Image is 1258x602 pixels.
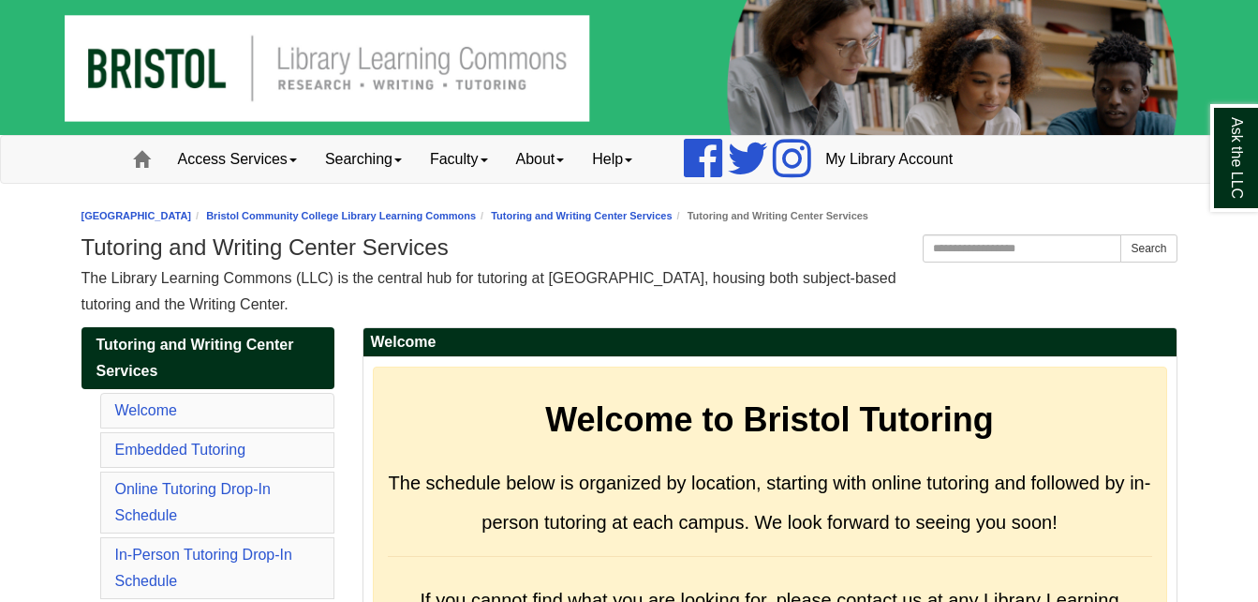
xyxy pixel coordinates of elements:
[416,136,502,183] a: Faculty
[115,481,271,523] a: Online Tutoring Drop-In Schedule
[491,210,672,221] a: Tutoring and Writing Center Services
[811,136,967,183] a: My Library Account
[578,136,646,183] a: Help
[164,136,311,183] a: Access Services
[311,136,416,183] a: Searching
[81,234,1177,261] h1: Tutoring and Writing Center Services
[81,207,1177,225] nav: breadcrumb
[81,270,896,312] span: The Library Learning Commons (LLC) is the central hub for tutoring at [GEOGRAPHIC_DATA], housing ...
[81,210,192,221] a: [GEOGRAPHIC_DATA]
[673,207,868,225] li: Tutoring and Writing Center Services
[96,337,294,379] span: Tutoring and Writing Center Services
[363,328,1177,357] h2: Welcome
[115,442,246,458] a: Embedded Tutoring
[81,327,334,389] a: Tutoring and Writing Center Services
[115,402,177,418] a: Welcome
[115,547,292,589] a: In-Person Tutoring Drop-In Schedule
[502,136,579,183] a: About
[1120,234,1177,263] button: Search
[545,400,994,439] strong: Welcome to Bristol Tutoring
[206,210,476,221] a: Bristol Community College Library Learning Commons
[389,473,1151,533] span: The schedule below is organized by location, starting with online tutoring and followed by in-per...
